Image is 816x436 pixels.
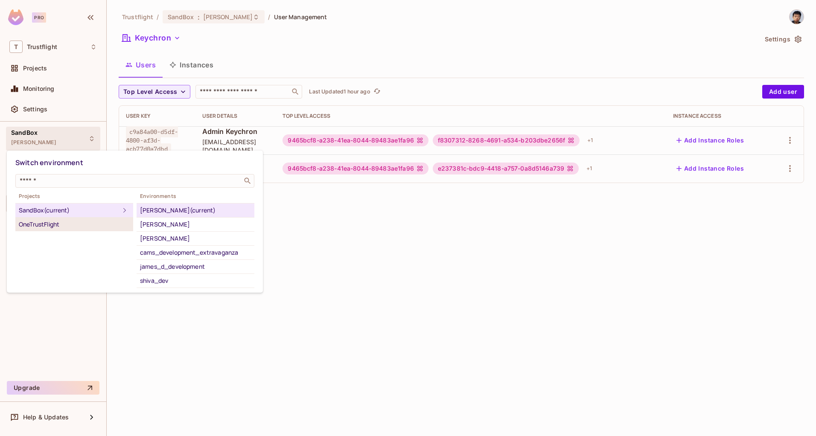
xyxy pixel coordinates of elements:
[140,219,251,230] div: [PERSON_NAME]
[15,193,133,200] span: Projects
[140,262,251,272] div: james_d_development
[140,205,251,215] div: [PERSON_NAME] (current)
[137,193,254,200] span: Environments
[140,233,251,244] div: [PERSON_NAME]
[140,276,251,286] div: shiva_dev
[15,158,83,167] span: Switch environment
[19,219,130,230] div: OneTrustFlight
[19,205,119,215] div: SandBox (current)
[140,247,251,258] div: cams_development_extravaganza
